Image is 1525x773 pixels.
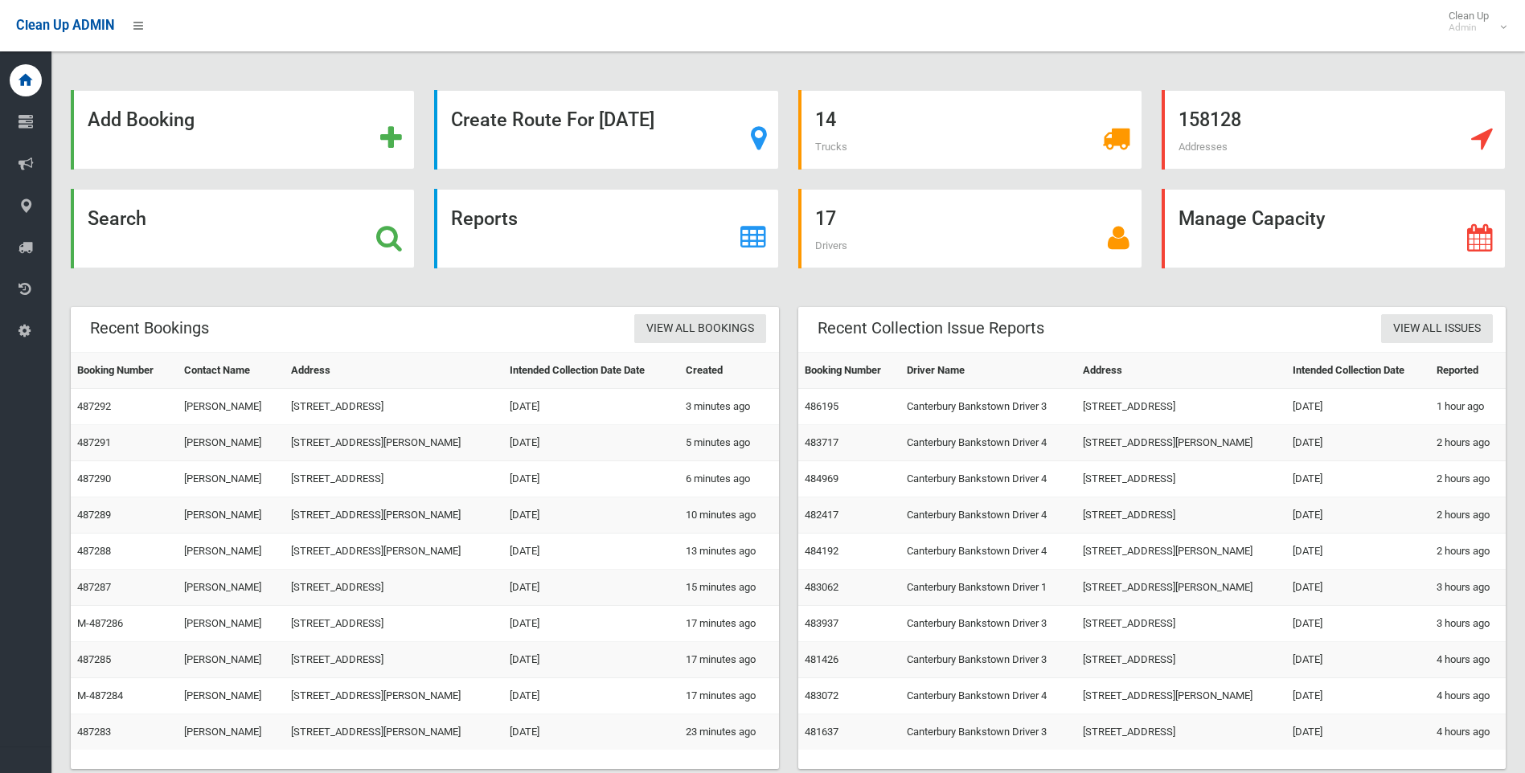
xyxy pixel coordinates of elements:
td: [STREET_ADDRESS][PERSON_NAME] [1076,570,1286,606]
a: 481637 [805,726,838,738]
th: Intended Collection Date [1286,353,1429,389]
td: 2 hours ago [1430,425,1506,461]
td: 2 hours ago [1430,461,1506,497]
td: 23 minutes ago [679,714,778,751]
td: 2 hours ago [1430,497,1506,534]
td: [DATE] [1286,389,1429,425]
td: [DATE] [503,497,680,534]
td: 3 hours ago [1430,570,1506,606]
a: 481426 [805,653,838,665]
td: [DATE] [1286,570,1429,606]
td: [STREET_ADDRESS][PERSON_NAME] [1076,678,1286,714]
a: Search [71,189,415,268]
td: [PERSON_NAME] [178,606,285,642]
td: 4 hours ago [1430,714,1506,751]
strong: Add Booking [88,108,195,131]
strong: Create Route For [DATE] [451,108,654,131]
td: [DATE] [503,570,680,606]
th: Intended Collection Date Date [503,353,680,389]
td: Canterbury Bankstown Driver 4 [900,425,1076,461]
a: Manage Capacity [1162,189,1506,268]
td: [STREET_ADDRESS] [285,642,502,678]
td: [STREET_ADDRESS] [1076,642,1286,678]
td: 17 minutes ago [679,606,778,642]
td: [STREET_ADDRESS][PERSON_NAME] [285,497,502,534]
td: Canterbury Bankstown Driver 4 [900,461,1076,497]
a: 483062 [805,581,838,593]
a: 17 Drivers [798,189,1142,268]
td: [PERSON_NAME] [178,461,285,497]
header: Recent Bookings [71,313,228,344]
td: [STREET_ADDRESS][PERSON_NAME] [285,534,502,570]
td: 15 minutes ago [679,570,778,606]
td: [STREET_ADDRESS] [285,389,502,425]
td: 17 minutes ago [679,642,778,678]
span: Trucks [815,141,847,153]
td: [PERSON_NAME] [178,642,285,678]
td: [DATE] [503,461,680,497]
td: [STREET_ADDRESS] [285,606,502,642]
strong: Search [88,207,146,230]
th: Booking Number [798,353,901,389]
a: 14 Trucks [798,90,1142,170]
td: 5 minutes ago [679,425,778,461]
a: M-487286 [77,617,123,629]
th: Created [679,353,778,389]
td: Canterbury Bankstown Driver 4 [900,497,1076,534]
td: [DATE] [1286,497,1429,534]
td: [PERSON_NAME] [178,714,285,751]
td: Canterbury Bankstown Driver 3 [900,606,1076,642]
td: [STREET_ADDRESS] [1076,497,1286,534]
td: [DATE] [1286,678,1429,714]
th: Contact Name [178,353,285,389]
td: [DATE] [503,606,680,642]
a: 487285 [77,653,111,665]
td: [PERSON_NAME] [178,570,285,606]
td: Canterbury Bankstown Driver 4 [900,534,1076,570]
td: [DATE] [503,534,680,570]
td: [STREET_ADDRESS][PERSON_NAME] [1076,425,1286,461]
td: [STREET_ADDRESS] [1076,461,1286,497]
td: 4 hours ago [1430,678,1506,714]
td: Canterbury Bankstown Driver 4 [900,678,1076,714]
td: [STREET_ADDRESS][PERSON_NAME] [285,678,502,714]
a: Create Route For [DATE] [434,90,778,170]
a: 158128 Addresses [1162,90,1506,170]
td: [DATE] [1286,461,1429,497]
a: Add Booking [71,90,415,170]
a: 487288 [77,545,111,557]
td: [DATE] [503,389,680,425]
td: [PERSON_NAME] [178,534,285,570]
th: Reported [1430,353,1506,389]
a: 487283 [77,726,111,738]
header: Recent Collection Issue Reports [798,313,1064,344]
td: 3 hours ago [1430,606,1506,642]
th: Driver Name [900,353,1076,389]
td: [STREET_ADDRESS][PERSON_NAME] [285,425,502,461]
td: [PERSON_NAME] [178,497,285,534]
td: [DATE] [1286,642,1429,678]
a: View All Issues [1381,314,1493,344]
a: 483717 [805,436,838,448]
td: Canterbury Bankstown Driver 1 [900,570,1076,606]
td: 2 hours ago [1430,534,1506,570]
th: Booking Number [71,353,178,389]
strong: Manage Capacity [1179,207,1325,230]
td: Canterbury Bankstown Driver 3 [900,389,1076,425]
span: Addresses [1179,141,1228,153]
a: 487292 [77,400,111,412]
a: 484192 [805,545,838,557]
span: Clean Up ADMIN [16,18,114,33]
a: 484969 [805,472,838,485]
td: [DATE] [1286,534,1429,570]
td: 13 minutes ago [679,534,778,570]
td: 10 minutes ago [679,497,778,534]
td: [DATE] [503,642,680,678]
td: [STREET_ADDRESS][PERSON_NAME] [285,714,502,751]
td: [STREET_ADDRESS] [1076,606,1286,642]
td: [DATE] [1286,606,1429,642]
a: M-487284 [77,689,123,701]
td: [DATE] [503,714,680,751]
td: 1 hour ago [1430,389,1506,425]
td: [STREET_ADDRESS] [1076,389,1286,425]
